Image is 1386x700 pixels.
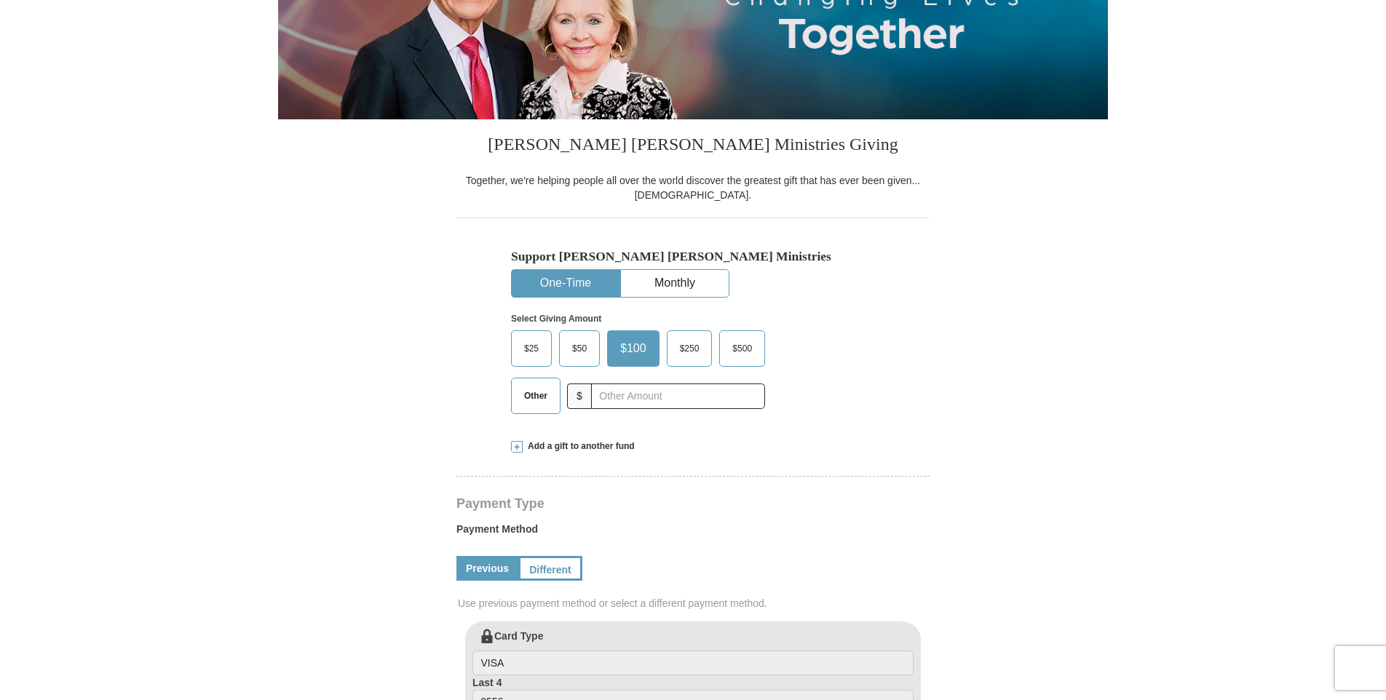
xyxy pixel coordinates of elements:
[456,173,930,202] div: Together, we're helping people all over the world discover the greatest gift that has ever been g...
[565,338,594,359] span: $50
[567,383,592,409] span: $
[725,338,759,359] span: $500
[456,522,930,544] label: Payment Method
[511,314,601,324] strong: Select Giving Amount
[456,556,518,581] a: Previous
[458,596,931,610] span: Use previous payment method or select a different payment method.
[523,440,635,453] span: Add a gift to another fund
[621,270,729,297] button: Monthly
[512,270,619,297] button: One-Time
[456,498,930,509] h4: Payment Type
[472,651,914,675] input: Card Type
[673,338,707,359] span: $250
[517,338,546,359] span: $25
[613,338,654,359] span: $100
[517,385,555,407] span: Other
[518,556,582,581] a: Different
[456,119,930,173] h3: [PERSON_NAME] [PERSON_NAME] Ministries Giving
[511,249,875,264] h5: Support [PERSON_NAME] [PERSON_NAME] Ministries
[591,383,765,409] input: Other Amount
[472,629,914,675] label: Card Type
